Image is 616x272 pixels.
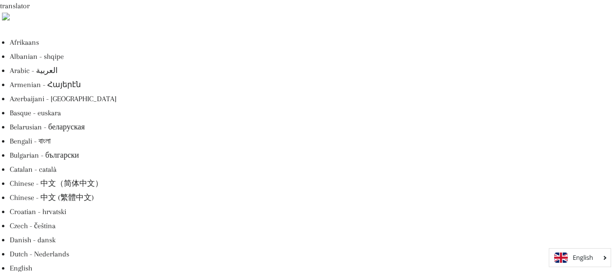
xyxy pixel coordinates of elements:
[10,52,64,61] a: Albanian - shqipe
[10,66,57,75] a: Arabic - ‎‫العربية‬‎
[10,179,103,188] a: Chinese - 中文（简体中文）
[10,236,56,244] a: Danish - dansk
[10,109,61,117] a: Basque - euskara
[10,193,94,202] a: Chinese - 中文 (繁體中文)
[10,165,56,174] a: Catalan - català
[10,207,66,216] a: Croatian - hrvatski
[554,253,606,263] a: English
[573,254,593,261] i: English
[10,123,85,131] a: Belarusian - беларуская
[10,80,81,89] a: Armenian - Հայերէն
[10,137,51,145] a: Bengali - বাংলা
[10,38,39,47] a: Afrikaans
[2,13,10,20] img: right-arrow.png
[10,250,69,258] a: Dutch - Nederlands
[10,151,79,160] a: Bulgarian - български
[10,221,56,230] a: Czech - čeština
[10,94,116,103] a: Azerbaijani - [GEOGRAPHIC_DATA]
